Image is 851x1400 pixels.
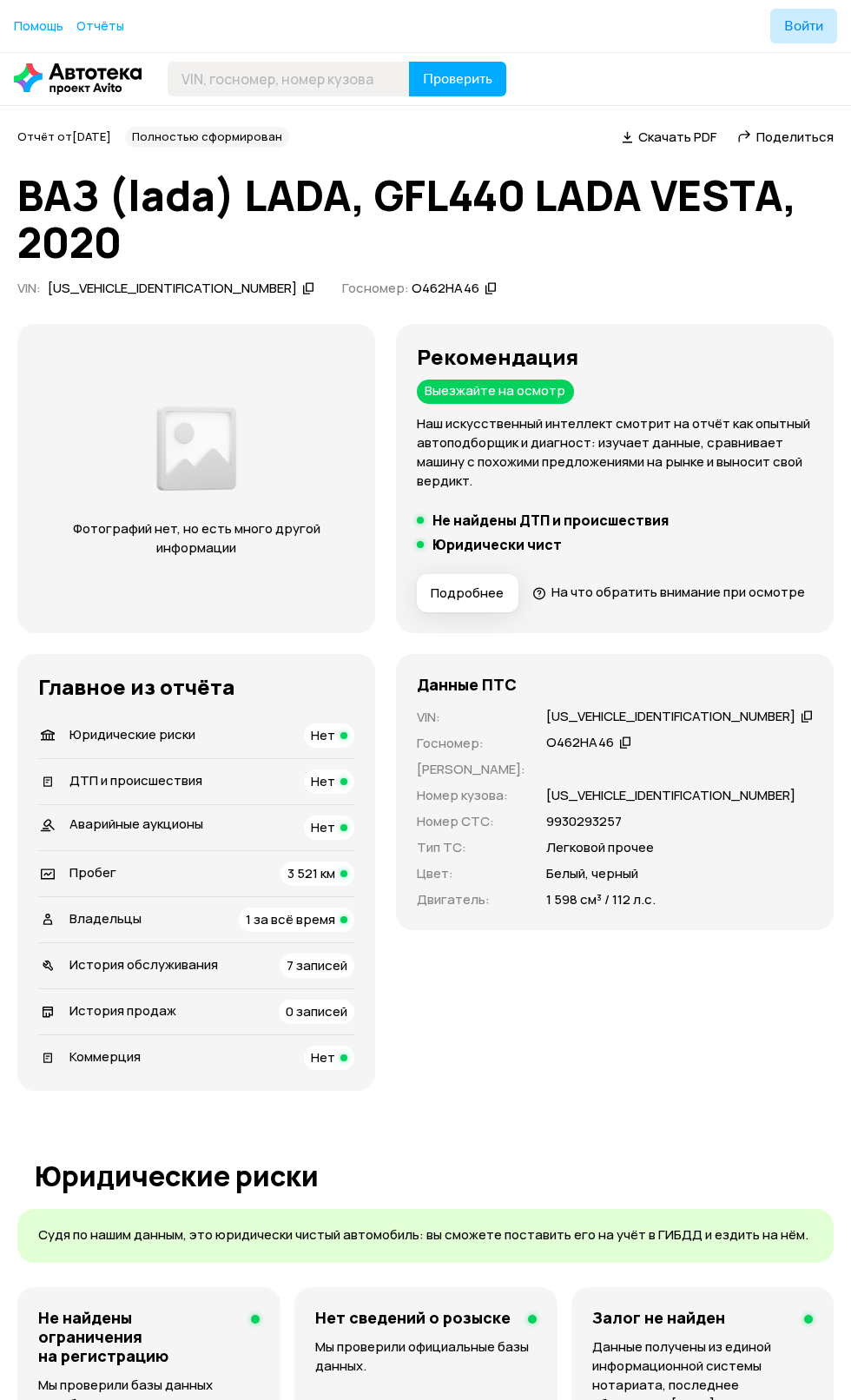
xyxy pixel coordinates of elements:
h4: Данные ПТС [417,675,517,694]
span: Владельцы [69,909,142,928]
p: Тип ТС : [417,838,525,857]
p: Белый, черный [546,864,638,883]
p: Судя по нашим данным, это юридически чистый автомобиль: вы сможете поставить его на учёт в ГИБДД ... [38,1226,813,1245]
div: О462НА46 [546,734,614,752]
span: 0 записей [286,1002,347,1020]
span: Отчёты [76,17,124,34]
p: Двигатель : [417,890,525,909]
a: Отчёты [76,17,124,35]
span: Скачать PDF [638,128,716,146]
p: Госномер : [417,734,525,753]
p: Фотографий нет, но есть много другой информации [52,519,340,558]
span: На что обратить внимание при осмотре [551,583,805,601]
p: Номер СТС : [417,812,525,831]
p: [PERSON_NAME] : [417,760,525,779]
span: Госномер: [342,279,409,297]
p: Номер кузова : [417,786,525,805]
button: Войти [770,9,837,43]
div: [US_VEHICLE_IDENTIFICATION_NUMBER] [546,708,795,726]
p: Цвет : [417,864,525,883]
span: Проверить [423,72,492,86]
span: Поделиться [756,128,834,146]
button: Подробнее [417,574,518,612]
span: Нет [311,818,335,836]
div: Выезжайте на осмотр [417,380,574,404]
h4: Залог не найден [592,1308,725,1327]
span: 3 521 км [287,864,335,882]
span: 1 за всё время [246,910,335,928]
button: Проверить [409,62,506,96]
p: [US_VEHICLE_IDENTIFICATION_NUMBER] [546,786,795,805]
span: ДТП и происшествия [69,771,202,789]
span: VIN : [17,279,41,297]
span: 7 записей [287,956,347,974]
span: Подробнее [431,584,504,602]
h1: ВАЗ (lada) LADA, GFL440 LADA VESTA, 2020 [17,172,834,266]
h4: Нет сведений о розыске [315,1308,511,1327]
a: Поделиться [737,128,834,146]
span: Юридические риски [69,725,195,743]
h5: Юридически чист [432,536,562,553]
p: 9930293257 [546,812,622,831]
a: Скачать PDF [622,128,716,146]
span: Коммерция [69,1047,141,1066]
a: Помощь [14,17,63,35]
span: Помощь [14,17,63,34]
h5: Не найдены ДТП и происшествия [432,512,669,529]
span: Войти [784,19,823,33]
img: 2a3f492e8892fc00.png [153,399,240,499]
div: О462НА46 [412,280,479,298]
p: Наш искусственный интеллект смотрит на отчёт как опытный автоподборщик и диагност: изучает данные... [417,414,813,491]
span: Нет [311,1048,335,1067]
h3: Главное из отчёта [38,675,354,699]
span: История обслуживания [69,955,218,974]
div: Полностью сформирован [125,127,289,148]
p: 1 598 см³ / 112 л.с. [546,890,656,909]
p: Легковой прочее [546,838,654,857]
span: Нет [311,772,335,790]
a: На что обратить внимание при осмотре [532,583,805,601]
h3: Рекомендация [417,345,813,369]
input: VIN, госномер, номер кузова [168,62,410,96]
h4: Не найдены ограничения на регистрацию [38,1308,237,1365]
p: VIN : [417,708,525,727]
span: Отчёт от [DATE] [17,129,111,144]
span: Аварийные аукционы [69,815,203,833]
p: Мы проверили официальные базы данных. [315,1337,536,1376]
h1: Юридические риски [35,1160,816,1192]
span: История продаж [69,1001,176,1020]
div: [US_VEHICLE_IDENTIFICATION_NUMBER] [48,280,297,298]
span: Нет [311,726,335,744]
span: Пробег [69,863,116,882]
